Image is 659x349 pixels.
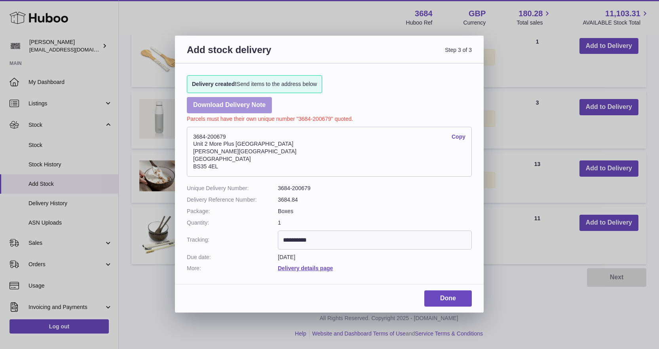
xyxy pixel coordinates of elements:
[187,265,278,272] dt: More:
[278,208,472,215] dd: Boxes
[452,133,465,141] a: Copy
[187,196,278,204] dt: Delivery Reference Number:
[278,265,333,271] a: Delivery details page
[278,254,472,261] dd: [DATE]
[187,97,272,113] a: Download Delivery Note
[187,185,278,192] dt: Unique Delivery Number:
[278,185,472,192] dd: 3684-200679
[192,80,317,88] span: Send items to the address below
[187,113,472,123] p: Parcels must have their own unique number "3684-200679" quoted.
[187,231,278,250] dt: Tracking:
[329,44,472,65] span: Step 3 of 3
[187,44,329,65] h3: Add stock delivery
[187,127,472,177] address: 3684-200679 Unit 2 More Plus [GEOGRAPHIC_DATA] [PERSON_NAME][GEOGRAPHIC_DATA] [GEOGRAPHIC_DATA] B...
[187,208,278,215] dt: Package:
[424,290,472,307] a: Done
[278,196,472,204] dd: 3684.84
[187,219,278,227] dt: Quantity:
[278,219,472,227] dd: 1
[192,81,237,87] strong: Delivery created!
[187,254,278,261] dt: Due date:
